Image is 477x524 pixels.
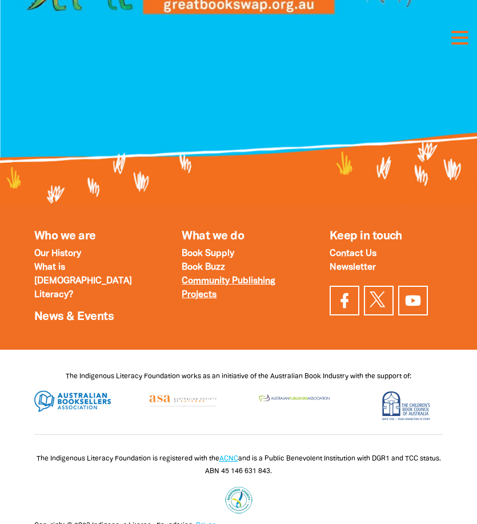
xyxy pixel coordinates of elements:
[34,311,114,322] a: News & Events
[364,286,394,315] a: Find us on Twitter
[330,231,402,242] span: Keep in touch
[330,250,376,258] a: Contact Us
[330,263,376,271] a: Newsletter
[182,250,234,258] a: Book Supply
[182,263,225,271] a: Book Buzz
[37,455,441,474] span: The Indigenous Literacy Foundation is registered with the and is a Public Benevolent Institution ...
[182,231,244,242] a: What we do
[182,277,275,299] a: Community Publishing Projects
[219,455,238,462] a: ACNC
[66,373,411,379] span: The Indigenous Literacy Foundation works as an initiative of the Australian Book Industry with th...
[34,250,81,258] a: Our History
[398,286,428,315] a: Find us on YouTube
[34,231,96,242] a: Who we are
[34,263,132,299] a: What is [DEMOGRAPHIC_DATA] Literacy?
[330,286,359,315] a: Visit our facebook page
